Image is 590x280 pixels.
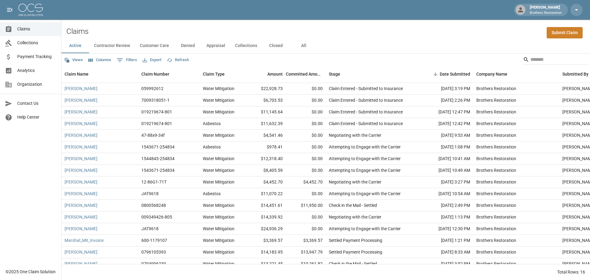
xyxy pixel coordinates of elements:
[203,85,234,92] div: Water Mitigation
[562,65,588,83] div: Submitted By
[246,211,286,223] div: $14,339.92
[286,246,326,258] div: $13,947.79
[203,97,234,103] div: Water Mitigation
[329,97,403,103] div: Claim Entered - Submitted to Insurance
[476,156,516,162] div: Brothers Restoration
[246,258,286,270] div: $13,221.45
[141,85,163,92] div: 059992612
[476,167,516,173] div: Brothers Restoration
[17,81,56,88] span: Organization
[141,55,163,65] button: Export
[246,95,286,106] div: $6,703.53
[418,211,473,223] div: [DATE] 1:13 PM
[141,167,175,173] div: 1543671-254834
[246,83,286,95] div: $22,928.73
[286,65,323,83] div: Committed Amount
[286,141,326,153] div: $0.00
[286,258,326,270] div: $10,261.82
[141,261,166,267] div: 0794996230
[17,40,56,46] span: Collections
[329,144,401,150] div: Attempting to Engage with the Carrier
[65,65,88,83] div: Claim Name
[4,4,16,16] button: open drawer
[165,55,191,65] button: Refresh
[476,214,516,220] div: Brothers Restoration
[286,188,326,200] div: $0.00
[17,67,56,74] span: Analytics
[203,144,221,150] div: Asbestos
[65,97,97,103] a: [PERSON_NAME]
[329,179,381,185] div: Negotiating with the Carrier
[141,249,166,255] div: 0796105393
[286,106,326,118] div: $0.00
[203,191,221,197] div: Asbestos
[141,132,165,138] div: 47-88x9-34f
[246,223,286,235] div: $24,936.29
[203,120,221,127] div: Asbestos
[203,65,225,83] div: Claim Type
[418,223,473,235] div: [DATE] 12:30 PM
[17,53,56,60] span: Payment Tracking
[141,237,167,243] div: 600-1179107
[262,38,290,53] button: Closed
[418,246,473,258] div: [DATE] 8:33 AM
[141,156,175,162] div: 1544843-254834
[246,188,286,200] div: $11,070.22
[418,141,473,153] div: [DATE] 1:08 PM
[246,65,286,83] div: Amount
[65,249,97,255] a: [PERSON_NAME]
[65,202,97,208] a: [PERSON_NAME]
[476,226,516,232] div: Brothers Restoration
[476,261,516,267] div: Brothers Restoration
[418,153,473,165] div: [DATE] 10:41 AM
[65,85,97,92] a: [PERSON_NAME]
[65,191,97,197] a: [PERSON_NAME]
[203,156,234,162] div: Water Mitigation
[286,95,326,106] div: $0.00
[65,214,97,220] a: [PERSON_NAME]
[203,237,234,243] div: Water Mitigation
[286,65,326,83] div: Committed Amount
[329,261,377,267] div: Check in the Mail - Settled
[203,167,234,173] div: Water Mitigation
[329,109,403,115] div: Claim Entered - Submitted to Insurance
[61,38,89,53] button: Active
[89,38,135,53] button: Contractor Review
[418,118,473,130] div: [DATE] 12:42 PM
[418,106,473,118] div: [DATE] 12:47 PM
[246,130,286,141] div: $4,541.46
[246,235,286,246] div: $3,369.57
[476,249,516,255] div: Brothers Restoration
[476,144,516,150] div: Brothers Restoration
[141,65,169,83] div: Claim Number
[203,214,234,220] div: Water Mitigation
[141,191,159,197] div: JAT9618
[286,223,326,235] div: $0.00
[65,237,104,243] a: Marshal_Mit_Invoice
[66,27,88,36] h2: Claims
[141,120,172,127] div: 019219674-801
[230,38,262,53] button: Collections
[326,65,418,83] div: Stage
[203,249,234,255] div: Water Mitigation
[557,269,585,275] div: Total Rows: 16
[87,55,113,65] button: Select columns
[476,109,516,115] div: Brothers Restoration
[174,38,202,53] button: Denied
[246,153,286,165] div: $12,318.40
[418,95,473,106] div: [DATE] 2:26 PM
[547,27,583,38] a: Submit Claim
[203,202,234,208] div: Water Mitigation
[286,153,326,165] div: $0.00
[530,10,562,16] p: Brothers Restoration
[476,179,516,185] div: Brothers Restoration
[290,38,317,53] button: All
[418,65,473,83] div: Date Submitted
[476,85,516,92] div: Brothers Restoration
[418,258,473,270] div: [DATE] 3:52 PM
[476,237,516,243] div: Brothers Restoration
[17,26,56,32] span: Claims
[286,211,326,223] div: $0.00
[141,214,172,220] div: 009349426-805
[329,65,340,83] div: Stage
